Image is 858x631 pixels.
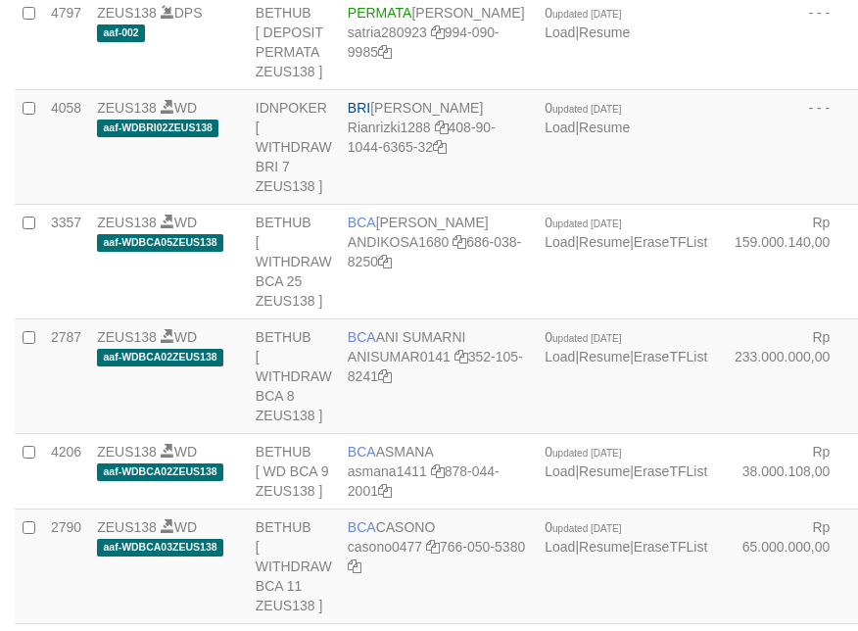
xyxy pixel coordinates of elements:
a: ZEUS138 [97,444,157,460]
a: Resume [579,24,630,40]
span: | | [545,329,707,364]
span: 0 [545,100,621,116]
td: CASONO 766-050-5380 [340,509,537,623]
a: Resume [579,349,630,364]
span: updated [DATE] [552,218,621,229]
a: EraseTFList [634,234,707,250]
td: WD [89,509,248,623]
a: casono0477 [348,539,422,555]
a: Resume [579,234,630,250]
a: Load [545,24,575,40]
a: Copy casono0477 to clipboard [426,539,440,555]
a: ANDIKOSA1680 [348,234,450,250]
a: ZEUS138 [97,5,157,21]
span: updated [DATE] [552,333,621,344]
a: Copy 9940909985 to clipboard [378,44,392,60]
td: BETHUB [ WITHDRAW BCA 11 ZEUS138 ] [248,509,340,623]
span: aaf-WDBCA02ZEUS138 [97,463,223,480]
span: BCA [348,519,376,535]
a: Resume [579,463,630,479]
span: 0 [545,5,621,21]
a: ZEUS138 [97,519,157,535]
td: ASMANA 878-044-2001 [340,433,537,509]
td: 3357 [43,204,89,318]
span: | | [545,215,707,250]
a: EraseTFList [634,539,707,555]
span: 0 [545,519,621,535]
a: Rianrizki1288 [348,120,431,135]
span: aaf-WDBCA02ZEUS138 [97,349,223,365]
a: Resume [579,120,630,135]
span: updated [DATE] [552,448,621,459]
span: 0 [545,215,621,230]
a: Copy 7660505380 to clipboard [348,558,361,574]
span: | | [545,444,707,479]
a: ZEUS138 [97,329,157,345]
a: Copy 8780442001 to clipboard [378,483,392,499]
span: BRI [348,100,370,116]
a: Copy ANDIKOSA1680 to clipboard [453,234,466,250]
a: Copy asmana1411 to clipboard [431,463,445,479]
span: aaf-WDBCA03ZEUS138 [97,539,223,556]
td: [PERSON_NAME] 686-038-8250 [340,204,537,318]
a: Copy ANISUMAR0141 to clipboard [454,349,468,364]
td: ANI SUMARNI 352-105-8241 [340,318,537,433]
span: aaf-WDBRI02ZEUS138 [97,120,218,136]
td: 4206 [43,433,89,509]
a: Copy satria280923 to clipboard [431,24,445,40]
td: 4058 [43,89,89,204]
a: ZEUS138 [97,100,157,116]
a: satria280923 [348,24,427,40]
td: WD [89,204,248,318]
a: Copy 3521058241 to clipboard [378,368,392,384]
span: 0 [545,329,621,345]
td: 2790 [43,509,89,623]
td: [PERSON_NAME] 408-90-1044-6365-32 [340,89,537,204]
a: ZEUS138 [97,215,157,230]
a: Load [545,349,575,364]
a: EraseTFList [634,463,707,479]
span: aaf-002 [97,24,145,41]
td: WD [89,433,248,509]
span: BCA [348,215,376,230]
a: Copy 6860388250 to clipboard [378,254,392,269]
span: BCA [348,444,376,460]
span: updated [DATE] [552,104,621,115]
span: | [545,5,630,40]
a: Load [545,539,575,555]
a: Load [545,120,575,135]
span: | | [545,519,707,555]
a: Copy Rianrizki1288 to clipboard [435,120,449,135]
td: BETHUB [ WITHDRAW BCA 25 ZEUS138 ] [248,204,340,318]
a: Copy 408901044636532 to clipboard [433,139,447,155]
span: updated [DATE] [552,523,621,534]
a: asmana1411 [348,463,427,479]
td: 2787 [43,318,89,433]
span: BCA [348,329,376,345]
a: Resume [579,539,630,555]
td: BETHUB [ WITHDRAW BCA 8 ZEUS138 ] [248,318,340,433]
td: BETHUB [ WD BCA 9 ZEUS138 ] [248,433,340,509]
span: updated [DATE] [552,9,621,20]
td: WD [89,89,248,204]
span: | [545,100,630,135]
td: IDNPOKER [ WITHDRAW BRI 7 ZEUS138 ] [248,89,340,204]
a: Load [545,463,575,479]
span: 0 [545,444,621,460]
a: Load [545,234,575,250]
span: aaf-WDBCA05ZEUS138 [97,234,223,251]
a: ANISUMAR0141 [348,349,451,364]
span: PERMATA [348,5,412,21]
td: WD [89,318,248,433]
a: EraseTFList [634,349,707,364]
